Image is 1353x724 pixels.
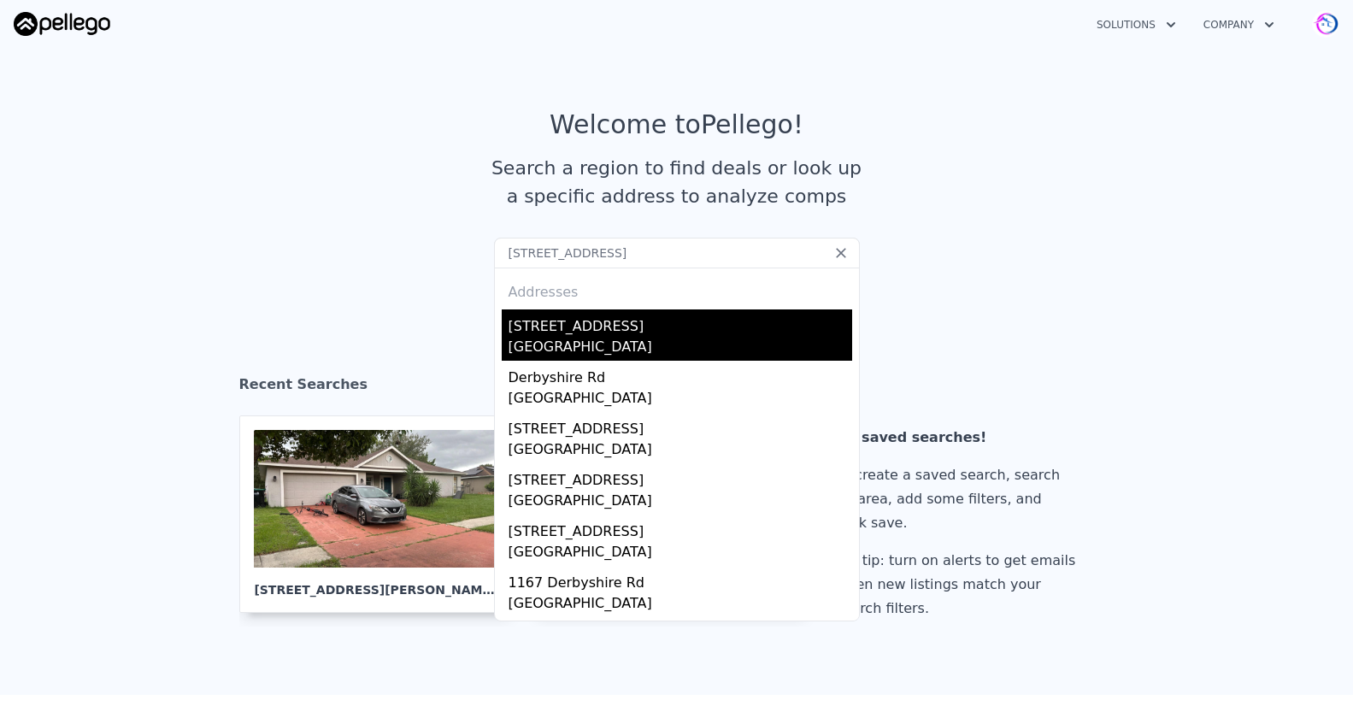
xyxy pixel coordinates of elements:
div: Welcome to Pellego ! [550,109,803,140]
div: [GEOGRAPHIC_DATA] [509,337,852,361]
div: No saved searches! [836,426,1082,450]
div: [GEOGRAPHIC_DATA] [509,491,852,515]
div: Addresses [502,268,852,309]
div: [STREET_ADDRESS] [509,463,852,491]
img: avatar [1312,10,1339,38]
div: [STREET_ADDRESS] [509,617,852,645]
div: Search a region to find deals or look up a specific address to analyze comps [485,154,868,210]
div: [GEOGRAPHIC_DATA] [509,593,852,617]
div: To create a saved search, search an area, add some filters, and click save. [836,463,1082,535]
div: [STREET_ADDRESS] [509,515,852,542]
div: [GEOGRAPHIC_DATA] [509,542,852,566]
a: [STREET_ADDRESS][PERSON_NAME], Meadow [PERSON_NAME] [239,415,526,613]
div: [STREET_ADDRESS] [509,309,852,337]
div: Pro tip: turn on alerts to get emails when new listings match your search filters. [836,549,1082,621]
div: 1167 Derbyshire Rd [509,566,852,593]
div: Recent Searches [239,361,1115,415]
img: Pellego [14,12,110,36]
div: [STREET_ADDRESS][PERSON_NAME] , Meadow [PERSON_NAME] [254,568,498,598]
button: Company [1190,9,1288,40]
input: Search an address or region... [494,238,860,268]
div: [GEOGRAPHIC_DATA] [509,388,852,412]
div: [STREET_ADDRESS] [509,412,852,439]
div: [GEOGRAPHIC_DATA] [509,439,852,463]
button: Solutions [1083,9,1190,40]
div: Derbyshire Rd [509,361,852,388]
